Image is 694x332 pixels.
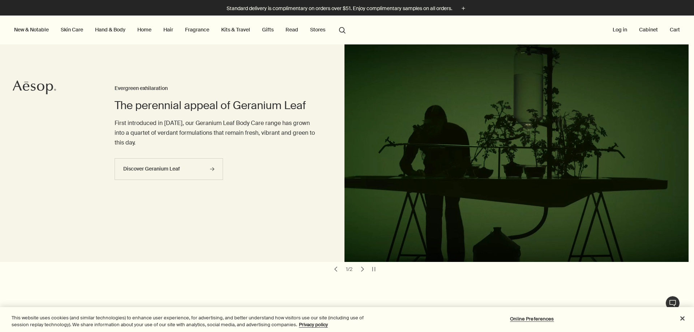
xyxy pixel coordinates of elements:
button: Cart [668,25,681,34]
button: Stores [309,25,327,34]
button: Online Preferences, Opens the preference center dialog [509,312,554,326]
nav: primary [13,16,349,44]
a: Home [136,25,153,34]
a: Aesop [13,80,56,96]
nav: supplementary [611,16,681,44]
button: Open search [336,23,349,36]
button: Close [674,311,690,327]
div: 1 / 2 [344,266,355,272]
button: Live Assistance [665,296,680,310]
h2: The perennial appeal of Geranium Leaf [115,98,315,113]
a: Cabinet [638,25,659,34]
a: Hair [162,25,175,34]
a: Discover Geranium Leaf [115,158,223,180]
button: Log in [611,25,629,34]
button: New & Notable [13,25,50,34]
button: Standard delivery is complimentary on orders over $51. Enjoy complimentary samples on all orders. [227,4,467,13]
a: Skin Care [59,25,85,34]
a: Read [284,25,300,34]
h3: Evergreen exhilaration [115,84,315,93]
div: This website uses cookies (and similar technologies) to enhance user experience, for advertising,... [12,314,382,328]
a: More information about your privacy, opens in a new tab [299,322,328,328]
a: Fragrance [184,25,211,34]
a: Kits & Travel [220,25,252,34]
svg: Aesop [13,80,56,95]
p: First introduced in [DATE], our Geranium Leaf Body Care range has grown into a quartet of verdant... [115,118,315,148]
button: pause [369,264,379,274]
button: previous slide [331,264,341,274]
p: Standard delivery is complimentary on orders over $51. Enjoy complimentary samples on all orders. [227,5,452,12]
a: Hand & Body [94,25,127,34]
a: Gifts [261,25,275,34]
button: next slide [357,264,368,274]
